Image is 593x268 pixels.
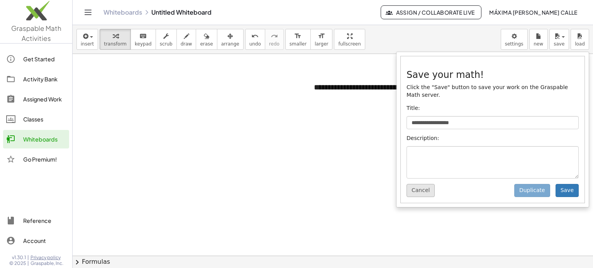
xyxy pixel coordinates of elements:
button: fullscreen [334,29,365,50]
span: fullscreen [338,41,361,47]
a: Reference [3,211,69,230]
i: format_size [318,32,325,41]
button: Assign / Collaborate Live [381,5,481,19]
div: Whiteboards [23,135,66,144]
span: arrange [221,41,239,47]
span: redo [269,41,280,47]
div: Go Premium! [23,155,66,164]
span: keypad [135,41,152,47]
a: Privacy policy [30,255,63,261]
button: settings [501,29,528,50]
button: new [529,29,548,50]
button: transform [100,29,131,50]
button: draw [176,29,197,50]
span: Assign / Collaborate Live [387,9,475,16]
span: save [554,41,564,47]
a: Activity Bank [3,70,69,88]
button: Cancel [407,184,435,197]
span: scrub [160,41,173,47]
i: redo [271,32,278,41]
a: Account [3,231,69,250]
span: v1.30.1 [12,255,26,261]
span: larger [315,41,328,47]
button: load [571,29,589,50]
span: © 2025 [9,260,26,266]
div: Assigned Work [23,94,66,104]
div: Reference [23,216,66,225]
span: undo [249,41,261,47]
button: Máxima [PERSON_NAME] calle [483,5,584,19]
span: Graspable, Inc. [30,260,63,266]
button: scrub [156,29,177,50]
button: keyboardkeypad [130,29,156,50]
button: arrange [217,29,244,50]
h3: Save your math! [407,70,579,80]
button: format_sizesmaller [285,29,311,50]
a: Classes [3,110,69,128]
span: transform [104,41,127,47]
div: Activity Bank [23,74,66,84]
div: Account [23,236,66,245]
i: undo [251,32,259,41]
a: Whiteboards [3,130,69,148]
span: | [27,260,29,266]
a: Assigned Work [3,90,69,108]
i: keyboard [139,32,147,41]
div: Get Started [23,54,66,64]
p: Title: [407,105,579,112]
span: smaller [290,41,307,47]
button: save [549,29,569,50]
button: Duplicate [514,184,550,197]
i: format_size [294,32,302,41]
a: Whiteboards [103,8,142,16]
span: new [534,41,543,47]
span: chevron_right [73,258,82,267]
button: erase [196,29,217,50]
span: draw [181,41,192,47]
span: settings [505,41,524,47]
button: redoredo [265,29,284,50]
span: | [27,255,29,261]
button: insert [76,29,98,50]
span: Graspable Math Activities [11,24,61,42]
span: Máxima [PERSON_NAME] calle [489,9,578,16]
a: Get Started [3,50,69,68]
button: format_sizelarger [310,29,332,50]
span: insert [81,41,94,47]
span: erase [200,41,213,47]
p: Description: [407,135,579,142]
button: Toggle navigation [82,6,94,19]
button: chevron_rightFormulas [73,256,593,268]
p: Click the "Save" button to save your work on the Graspable Math server. [407,84,579,99]
button: Save [556,184,579,197]
button: undoundo [245,29,265,50]
div: Classes [23,115,66,124]
span: load [575,41,585,47]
